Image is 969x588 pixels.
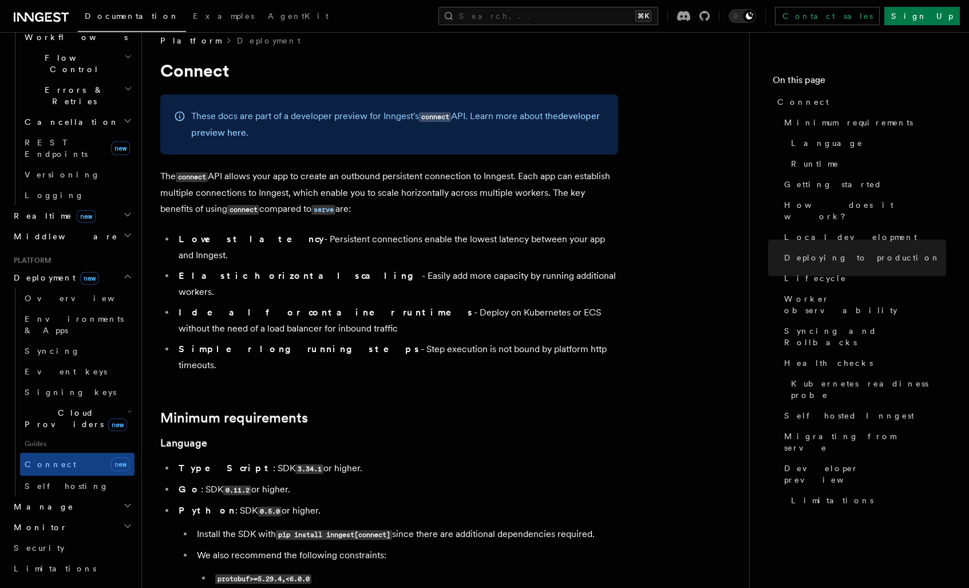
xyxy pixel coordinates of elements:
[179,484,201,495] strong: Go
[791,495,873,506] span: Limitations
[20,402,135,435] button: Cloud Providersnew
[20,407,127,430] span: Cloud Providers
[791,158,839,169] span: Runtime
[784,293,946,316] span: Worker observability
[635,10,651,22] kbd: ⌘K
[25,482,109,491] span: Self hosting
[786,153,946,174] a: Runtime
[9,522,68,533] span: Monitor
[780,353,946,373] a: Health checks
[786,373,946,405] a: Kubernetes readiness probe
[160,35,221,46] span: Platform
[784,431,946,453] span: Migrating from serve
[215,574,311,584] code: protobuf>=5.29.4,<6.0.0
[261,3,335,31] a: AgentKit
[784,231,917,243] span: Local development
[791,137,863,149] span: Language
[20,185,135,206] a: Logging
[77,210,96,223] span: new
[20,453,135,476] a: Connectnew
[9,538,135,558] a: Security
[9,231,118,242] span: Middleware
[20,361,135,382] a: Event keys
[179,344,421,354] strong: Simpler long running steps
[311,205,335,215] code: serve
[25,191,84,200] span: Logging
[784,410,914,421] span: Self hosted Inngest
[784,273,847,284] span: Lifecycle
[780,174,946,195] a: Getting started
[193,526,618,543] li: Install the SDK with since there are additional dependencies required.
[9,272,99,283] span: Deployment
[176,172,208,182] code: connect
[20,341,135,361] a: Syncing
[20,52,124,75] span: Flow Control
[25,346,80,356] span: Syncing
[175,482,618,498] li: : SDK or higher.
[268,11,329,21] span: AgentKit
[419,112,451,122] code: connect
[784,252,940,263] span: Deploying to production
[175,268,618,300] li: - Easily add more capacity by running additional workers.
[791,378,946,401] span: Kubernetes readiness probe
[111,457,130,471] span: new
[179,505,235,516] strong: Python
[780,289,946,321] a: Worker observability
[780,458,946,490] a: Developer preview
[20,48,135,80] button: Flow Control
[175,341,618,373] li: - Step execution is not bound by platform http timeouts.
[78,3,186,32] a: Documentation
[295,464,323,474] code: 3.34.1
[160,410,308,426] a: Minimum requirements
[175,305,618,337] li: - Deploy on Kubernetes or ECS without the need of a load balancer for inbound traffic
[780,247,946,268] a: Deploying to production
[258,507,282,516] code: 0.5.0
[9,517,135,538] button: Monitor
[777,96,829,108] span: Connect
[25,388,116,397] span: Signing keys
[20,112,135,132] button: Cancellation
[85,11,179,21] span: Documentation
[175,460,618,477] li: : SDK or higher.
[780,195,946,227] a: How does it work?
[237,35,300,46] a: Deployment
[729,9,756,23] button: Toggle dark mode
[223,486,251,495] code: 0.11.2
[773,92,946,112] a: Connect
[191,108,604,141] p: These docs are part of a developer preview for Inngest's API. Learn more about the .
[227,205,259,215] code: connect
[786,490,946,511] a: Limitations
[175,231,618,263] li: - Persistent connections enable the lowest latency between your app and Inngest.
[20,164,135,185] a: Versioning
[784,357,873,369] span: Health checks
[160,435,207,451] a: Language
[9,267,135,288] button: Deploymentnew
[780,426,946,458] a: Migrating from serve
[179,270,422,281] strong: Elastic horizontal scaling
[780,405,946,426] a: Self hosted Inngest
[884,7,960,25] a: Sign Up
[20,435,135,453] span: Guides
[784,199,946,222] span: How does it work?
[780,112,946,133] a: Minimum requirements
[9,256,52,265] span: Platform
[9,226,135,247] button: Middleware
[20,132,135,164] a: REST Endpointsnew
[780,321,946,353] a: Syncing and Rollbacks
[780,268,946,289] a: Lifecycle
[193,11,254,21] span: Examples
[784,179,882,190] span: Getting started
[20,84,124,107] span: Errors & Retries
[20,80,135,112] button: Errors & Retries
[20,116,119,128] span: Cancellation
[9,501,74,512] span: Manage
[25,460,76,469] span: Connect
[9,496,135,517] button: Manage
[780,227,946,247] a: Local development
[25,138,88,159] span: REST Endpoints
[20,309,135,341] a: Environments & Apps
[784,463,946,486] span: Developer preview
[784,117,913,128] span: Minimum requirements
[9,206,135,226] button: Realtimenew
[276,530,392,540] code: pip install inngest[connect]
